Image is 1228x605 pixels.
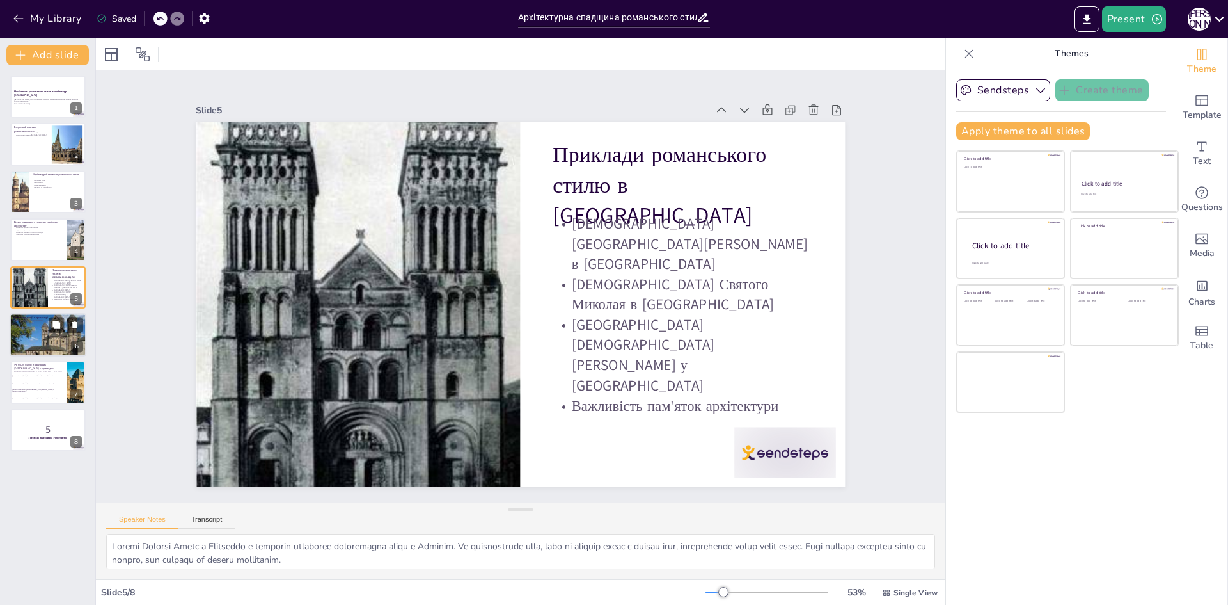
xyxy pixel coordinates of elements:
p: Приклади романського стилю в [GEOGRAPHIC_DATA] [52,268,82,279]
div: Click to add text [1027,300,1055,303]
div: Layout [101,44,122,65]
p: [PERSON_NAME] з наведених [DEMOGRAPHIC_DATA] є прикладом романського стилю в [GEOGRAPHIC_DATA]? [14,364,63,375]
span: Theme [1187,62,1216,76]
button: Apply theme to all slides [956,122,1090,140]
div: Click to add text [1128,300,1168,303]
div: Click to add title [1078,223,1169,229]
div: 5 [70,293,82,305]
div: Slide 5 / 8 [101,586,705,599]
p: Вплив на замки та оборонні споруди [14,231,63,234]
p: [DEMOGRAPHIC_DATA][GEOGRAPHIC_DATA][PERSON_NAME] в [GEOGRAPHIC_DATA] [52,277,82,284]
div: Click to add title [1082,180,1167,188]
div: Add images, graphics, shapes or video [1176,223,1227,269]
p: [GEOGRAPHIC_DATA][DEMOGRAPHIC_DATA][PERSON_NAME] у [GEOGRAPHIC_DATA] [483,328,741,547]
span: [DEMOGRAPHIC_DATA][GEOGRAPHIC_DATA][PERSON_NAME] в [GEOGRAPHIC_DATA] [12,374,66,377]
p: 5 [14,423,82,437]
div: С [PERSON_NAME] [1188,8,1211,31]
button: Duplicate Slide [49,317,64,332]
div: Add a table [1176,315,1227,361]
p: Невеликі вікна [33,184,82,186]
div: 7 [10,361,86,403]
p: Круглі арки в нових проектах [13,321,83,324]
button: Speaker Notes [106,515,178,529]
p: Історичний контекст романського стилю [14,125,48,133]
p: Архітектурні елементи романського стилю [33,173,82,177]
p: [GEOGRAPHIC_DATA][DEMOGRAPHIC_DATA][PERSON_NAME] у [GEOGRAPHIC_DATA] [52,289,82,298]
div: Click to add title [964,290,1055,295]
p: Круглі арки [33,181,82,184]
div: Click to add title [972,240,1054,251]
div: Add text boxes [1176,131,1227,177]
span: Questions [1181,200,1223,214]
p: Generated with [URL] [14,103,82,106]
p: Куполи та контрфорси [33,186,82,188]
div: Click to add text [1078,300,1118,303]
div: Change the overall theme [1176,38,1227,85]
p: Основні риси романського стилю [14,136,48,138]
p: Сучасні тенденції в архітектурі [13,316,83,319]
p: Вплив на сучасну архітектуру [14,138,48,141]
p: [DEMOGRAPHIC_DATA] Святого Миколая в [GEOGRAPHIC_DATA] [530,296,764,481]
p: Унікальні архітектурні рішення [14,234,63,236]
button: Create theme [1055,79,1149,101]
button: Present [1102,6,1166,32]
div: 53 % [841,586,872,599]
div: 4 [70,246,82,257]
span: Table [1190,339,1213,353]
button: Export to PowerPoint [1074,6,1099,32]
div: 1 [10,76,86,118]
p: Масивні стіни [33,179,82,181]
input: Insert title [518,8,697,27]
div: 6 [10,313,86,357]
div: 8 [10,409,86,451]
p: [DEMOGRAPHIC_DATA][GEOGRAPHIC_DATA][PERSON_NAME] в [GEOGRAPHIC_DATA] [554,246,799,448]
p: Важливість пам'яток архітектури [52,298,82,300]
p: Вплив на дизайнерів [13,326,83,328]
span: Template [1183,108,1222,122]
div: Add charts and graphs [1176,269,1227,315]
p: Важливість пам'яток архітектури [471,394,693,563]
textarea: Loremi Dolorsi Ametc a Elitseddo e temporin utlaboree doloremagna aliqu e Adminim. Ve quisnostrud... [106,534,935,569]
div: Click to add title [1078,290,1169,295]
div: 2 [10,123,86,165]
span: Position [135,47,150,62]
strong: Готові до вікторини? Розпочнемо! [29,435,68,439]
p: Адаптація до місцевих умов [14,229,63,232]
div: 2 [70,150,82,162]
button: Sendsteps [956,79,1050,101]
span: Charts [1188,295,1215,309]
span: Media [1190,246,1215,261]
div: Click to add title [964,156,1055,161]
span: [GEOGRAPHIC_DATA][DEMOGRAPHIC_DATA][PERSON_NAME] у [GEOGRAPHIC_DATA] [12,389,66,392]
div: Click to add text [1081,193,1166,196]
button: С [PERSON_NAME] [1188,6,1211,32]
p: Використання романських елементів [13,319,83,321]
p: Романський стиль в [GEOGRAPHIC_DATA] [14,134,48,136]
button: My Library [10,8,87,29]
p: [DEMOGRAPHIC_DATA] Святого Миколая в [GEOGRAPHIC_DATA] [52,284,82,288]
div: Click to add text [964,300,993,303]
span: Single View [893,588,938,598]
p: Приклади романського стилю в [GEOGRAPHIC_DATA] [579,187,843,414]
span: Text [1193,154,1211,168]
div: Add ready made slides [1176,85,1227,131]
div: Get real-time input from your audience [1176,177,1227,223]
div: 6 [71,341,83,352]
div: 1 [70,102,82,114]
div: 7 [70,389,82,400]
div: 4 [10,218,86,261]
div: Click to add text [964,166,1055,169]
p: Themes [979,38,1163,69]
strong: Особливості романського стилю в архітектурі [GEOGRAPHIC_DATA] [14,90,67,97]
div: Saved [97,13,136,25]
div: Click to add body [972,261,1053,264]
p: Вплив романського стилю на українську архітектуру [14,220,63,227]
p: Ця презентація розглядає основні риси романського стилю в архітектурі [GEOGRAPHIC_DATA], його іст... [14,96,82,103]
p: Романський стиль виник в XI столітті [14,131,48,134]
span: [DEMOGRAPHIC_DATA] Святого Миколая в [GEOGRAPHIC_DATA] [12,382,66,383]
span: [DEMOGRAPHIC_DATA][GEOGRAPHIC_DATA] в [GEOGRAPHIC_DATA] [12,398,66,399]
div: 5 [10,266,86,309]
div: 3 [10,171,86,213]
p: Поєднання традиційних та сучасних елементів [13,324,83,327]
button: Transcript [178,515,235,529]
